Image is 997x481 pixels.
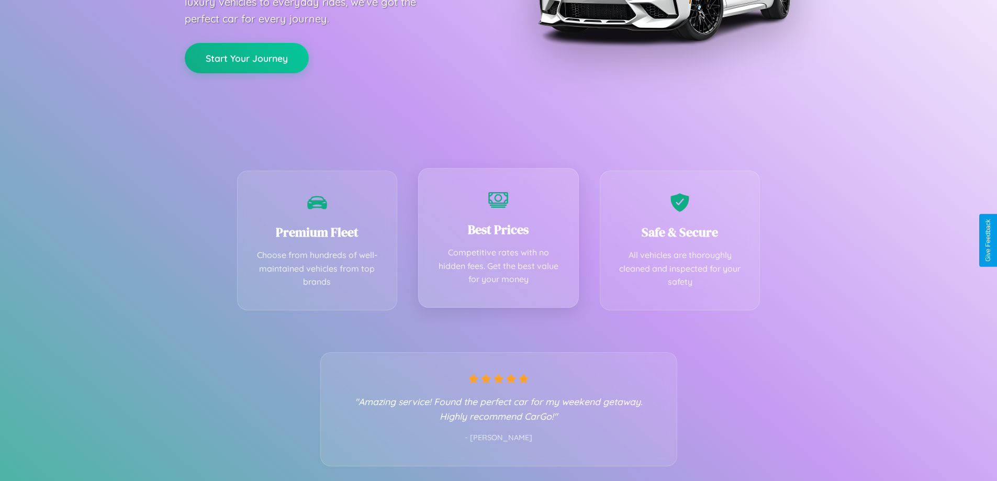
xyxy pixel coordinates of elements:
p: Competitive rates with no hidden fees. Get the best value for your money [434,246,563,286]
h3: Safe & Secure [616,223,744,241]
h3: Premium Fleet [253,223,382,241]
button: Start Your Journey [185,43,309,73]
p: Choose from hundreds of well-maintained vehicles from top brands [253,249,382,289]
p: - [PERSON_NAME] [342,431,656,445]
h3: Best Prices [434,221,563,238]
p: "Amazing service! Found the perfect car for my weekend getaway. Highly recommend CarGo!" [342,394,656,423]
p: All vehicles are thoroughly cleaned and inspected for your safety [616,249,744,289]
div: Give Feedback [984,219,992,262]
